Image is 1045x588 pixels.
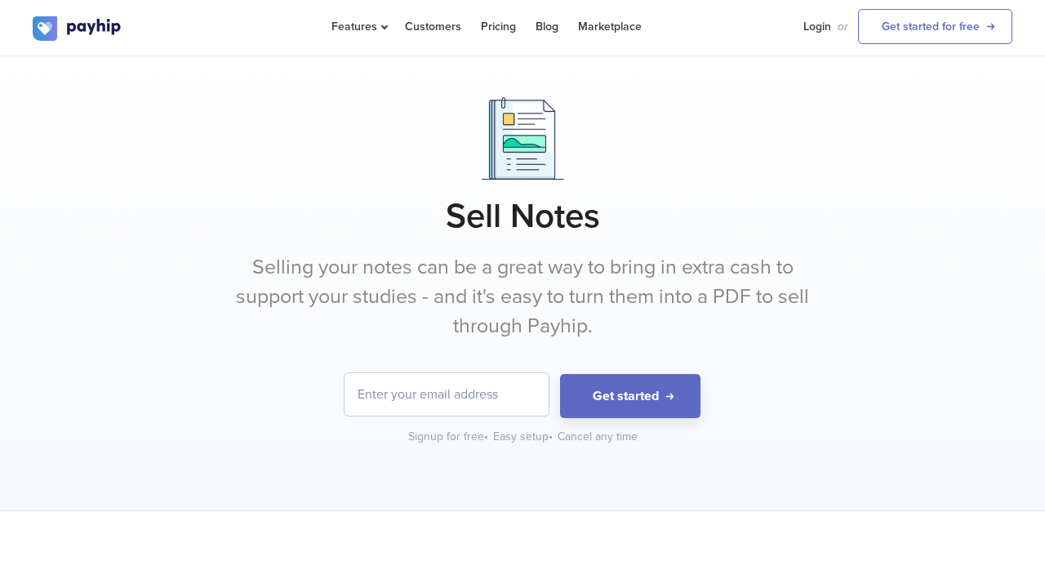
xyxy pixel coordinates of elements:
p: Selling your notes can be a great way to bring in extra cash to support your studies - and it's e... [216,253,829,341]
input: Enter your email address [345,373,549,416]
div: Cancel any time [558,429,638,445]
img: Documents.png [482,97,564,180]
a: Get started for free [858,9,1012,44]
h1: Sell Notes [33,196,1012,237]
div: Signup for free [408,429,490,445]
img: logo.svg [33,16,122,41]
div: Easy setup [493,429,554,445]
button: Get started [560,374,700,419]
span: • [484,430,488,443]
span: Features [331,20,385,33]
span: • [549,430,553,443]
